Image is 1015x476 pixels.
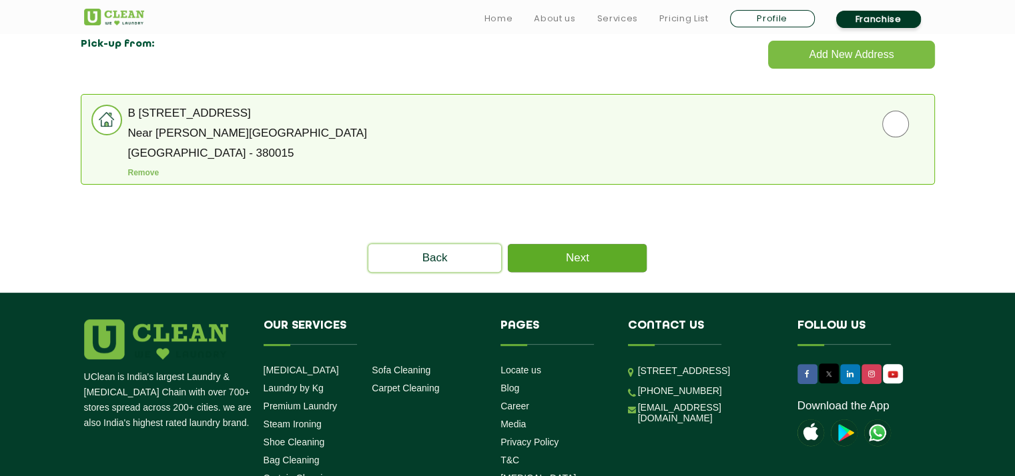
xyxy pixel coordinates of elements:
[372,383,439,393] a: Carpet Cleaning
[264,383,324,393] a: Laundry by Kg
[534,11,575,27] a: About us
[508,244,647,272] a: Next
[128,108,934,118] p: B [STREET_ADDRESS]
[128,148,934,158] p: [GEOGRAPHIC_DATA] - 380015
[638,385,722,396] a: [PHONE_NUMBER]
[84,369,254,431] p: UClean is India's largest Laundry & [MEDICAL_DATA] Chain with over 700+ stores spread across 200+...
[264,455,320,465] a: Bag Cleaning
[638,363,777,379] p: [STREET_ADDRESS]
[659,11,709,27] a: Pricing List
[730,10,815,27] a: Profile
[484,11,513,27] a: Home
[368,244,502,272] a: Back
[797,319,915,345] h4: Follow us
[597,11,637,27] a: Services
[264,401,338,411] a: Premium Laundry
[128,168,159,177] button: Remove
[500,383,519,393] a: Blog
[500,319,608,345] h4: Pages
[264,419,322,429] a: Steam Ironing
[797,399,890,413] a: Download the App
[884,367,902,381] img: UClean Laundry and Dry Cleaning
[264,437,325,447] a: Shoe Cleaning
[84,319,228,359] img: logo.png
[500,455,519,465] a: T&C
[264,365,339,375] a: [MEDICAL_DATA]
[500,437,559,447] a: Privacy Policy
[628,319,777,345] h4: Contact us
[500,401,529,411] a: Career
[500,419,526,429] a: Media
[836,11,921,28] a: Franchise
[128,128,934,138] p: Near [PERSON_NAME][GEOGRAPHIC_DATA]
[372,365,430,375] a: Sofa Cleaning
[797,419,824,446] img: apple-icon.png
[264,319,481,345] h4: Our Services
[831,419,858,446] img: playstoreicon.png
[84,9,144,25] img: UClean Laundry and Dry Cleaning
[638,402,777,423] a: [EMAIL_ADDRESS][DOMAIN_NAME]
[93,106,121,134] img: home_icon.png
[768,41,934,69] button: Add New Address
[864,419,891,446] img: UClean Laundry and Dry Cleaning
[500,365,541,375] a: Locate us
